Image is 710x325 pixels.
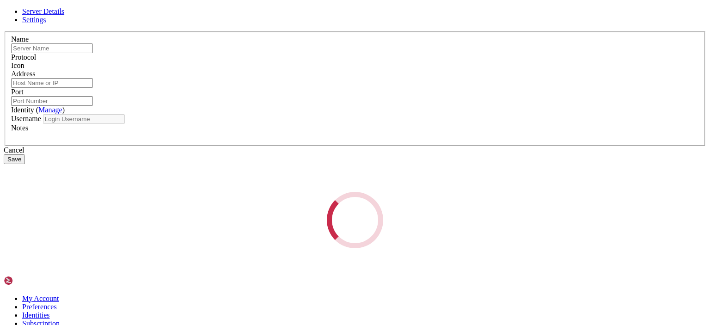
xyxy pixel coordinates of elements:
label: Address [11,70,35,78]
a: Identities [22,311,50,319]
label: Identity [11,106,65,114]
label: Username [11,115,41,123]
div: (0, 1) [4,12,7,19]
label: Port [11,88,24,96]
x-row: Wrong or missing login information [4,4,589,12]
a: Manage [38,106,62,114]
input: Server Name [11,43,93,53]
span: ( ) [36,106,65,114]
a: Preferences [22,303,57,311]
img: Shellngn [4,276,57,285]
div: Cancel [4,146,706,154]
div: Loading... [318,183,392,257]
input: Login Username [43,114,125,124]
a: My Account [22,294,59,302]
label: Icon [11,61,24,69]
label: Notes [11,124,28,132]
input: Host Name or IP [11,78,93,88]
a: Server Details [22,7,64,15]
button: Save [4,154,25,164]
input: Port Number [11,96,93,106]
label: Name [11,35,29,43]
a: Settings [22,16,46,24]
label: Protocol [11,53,36,61]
